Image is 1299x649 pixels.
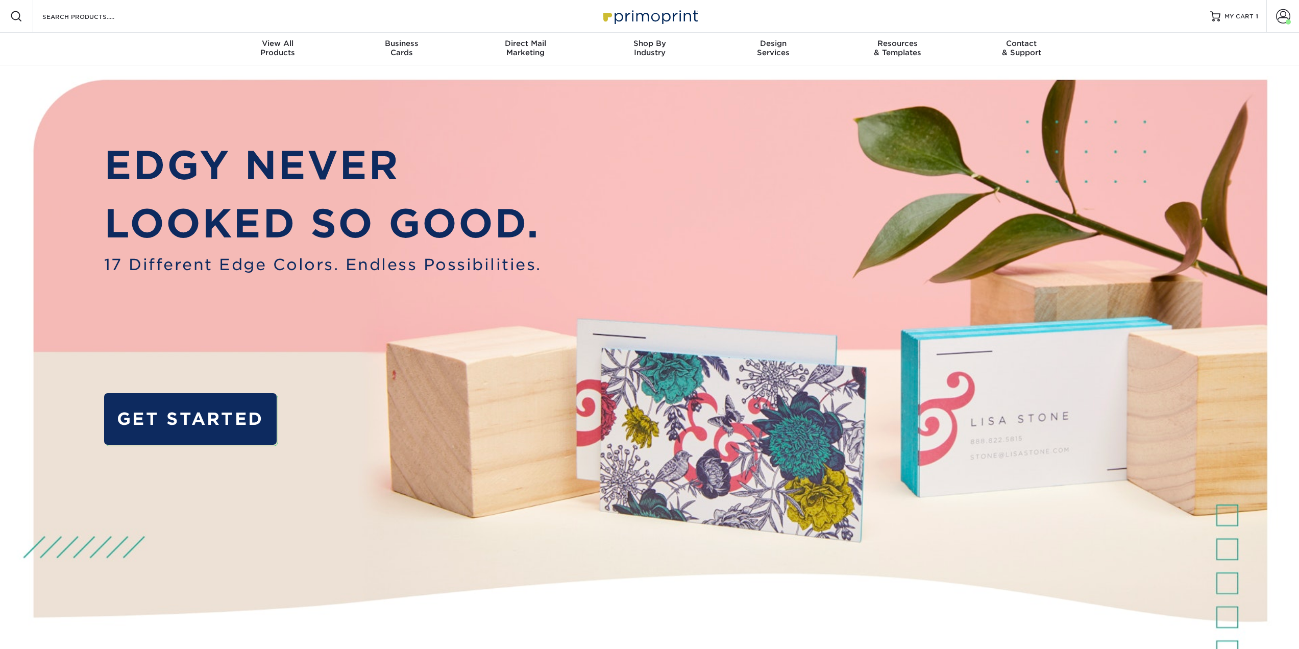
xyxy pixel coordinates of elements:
span: Design [712,39,836,48]
div: Products [216,39,340,57]
span: Direct Mail [463,39,587,48]
a: Direct MailMarketing [463,33,587,65]
a: Resources& Templates [836,33,960,65]
span: View All [216,39,340,48]
a: GET STARTED [104,393,277,444]
span: 17 Different Edge Colors. Endless Possibilities. [104,253,542,277]
img: Primoprint [599,5,701,27]
a: DesignServices [712,33,836,65]
span: Business [339,39,463,48]
div: & Support [960,39,1084,57]
div: Industry [587,39,712,57]
a: Shop ByIndustry [587,33,712,65]
a: Contact& Support [960,33,1084,65]
div: Marketing [463,39,587,57]
div: Services [712,39,836,57]
span: Resources [836,39,960,48]
span: MY CART [1224,12,1254,21]
span: 1 [1256,13,1258,20]
div: Cards [339,39,463,57]
div: & Templates [836,39,960,57]
span: Shop By [587,39,712,48]
p: LOOKED SO GOOD. [104,195,542,253]
input: SEARCH PRODUCTS..... [41,10,141,22]
span: Contact [960,39,1084,48]
p: EDGY NEVER [104,136,542,195]
a: BusinessCards [339,33,463,65]
a: View AllProducts [216,33,340,65]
